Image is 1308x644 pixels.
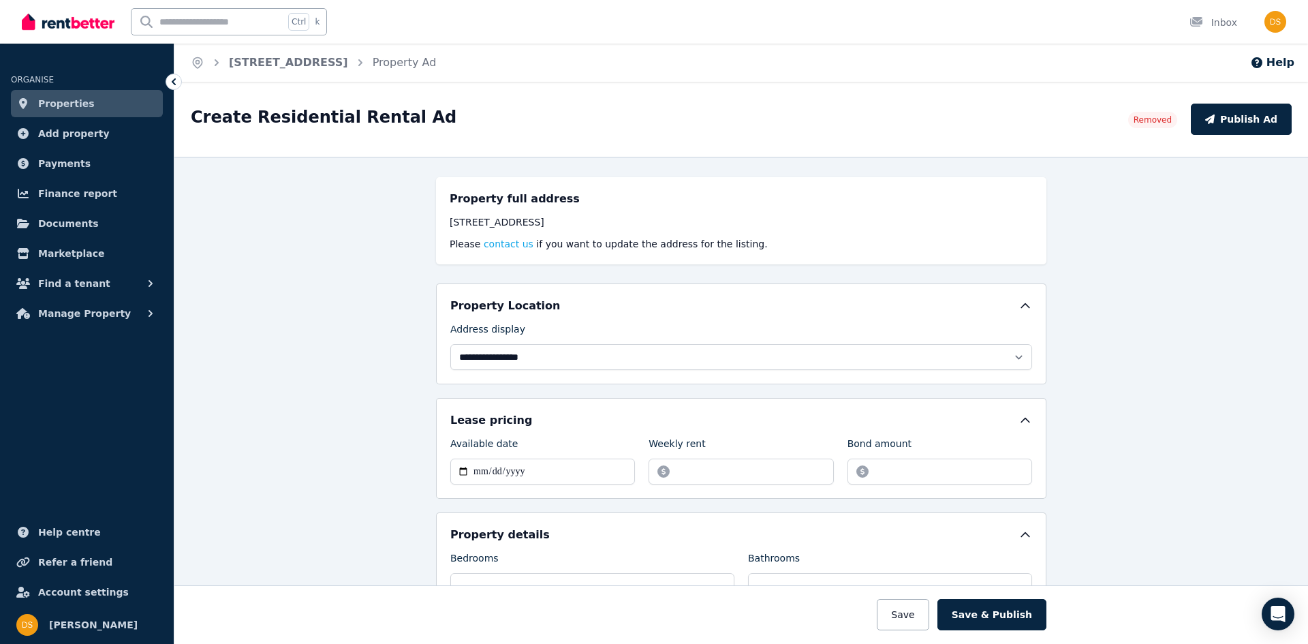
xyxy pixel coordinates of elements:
[315,16,320,27] span: k
[11,549,163,576] a: Refer a friend
[450,412,532,429] h5: Lease pricing
[11,90,163,117] a: Properties
[191,106,456,128] h1: Create Residential Rental Ad
[450,551,499,570] label: Bedrooms
[38,524,101,540] span: Help centre
[38,305,131,322] span: Manage Property
[1191,104,1292,135] button: Publish Ad
[49,617,138,633] span: [PERSON_NAME]
[450,527,550,543] h5: Property details
[11,120,163,147] a: Add property
[11,270,163,297] button: Find a tenant
[450,298,560,314] h5: Property Location
[1250,55,1294,71] button: Help
[38,215,99,232] span: Documents
[1262,598,1294,630] div: Open Intercom Messenger
[38,185,117,202] span: Finance report
[1134,114,1172,125] span: Removed
[11,579,163,606] a: Account settings
[38,95,95,112] span: Properties
[11,150,163,177] a: Payments
[174,44,452,82] nav: Breadcrumb
[877,599,929,630] button: Save
[847,437,912,456] label: Bond amount
[11,180,163,207] a: Finance report
[11,519,163,546] a: Help centre
[16,614,38,636] img: Dov S
[38,584,129,600] span: Account settings
[38,275,110,292] span: Find a tenant
[649,437,705,456] label: Weekly rent
[11,300,163,327] button: Manage Property
[748,551,800,570] label: Bathrooms
[11,240,163,267] a: Marketplace
[937,599,1046,630] button: Save & Publish
[373,56,437,69] a: Property Ad
[11,75,54,85] span: ORGANISE
[450,437,518,456] label: Available date
[229,56,348,69] a: [STREET_ADDRESS]
[1264,11,1286,33] img: Dov S
[11,210,163,237] a: Documents
[484,237,533,251] button: contact us
[450,191,580,207] h5: Property full address
[450,237,1033,251] p: Please if you want to update the address for the listing.
[288,13,309,31] span: Ctrl
[38,125,110,142] span: Add property
[38,245,104,262] span: Marketplace
[38,554,112,570] span: Refer a friend
[1189,16,1237,29] div: Inbox
[22,12,114,32] img: RentBetter
[450,322,525,341] label: Address display
[450,215,1033,229] div: [STREET_ADDRESS]
[38,155,91,172] span: Payments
